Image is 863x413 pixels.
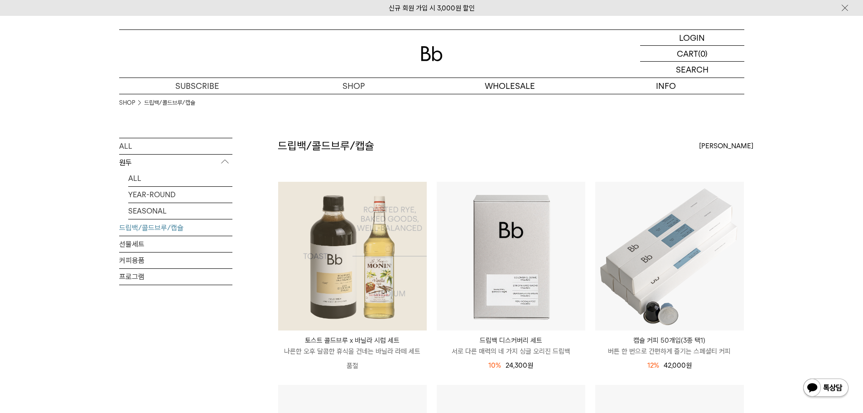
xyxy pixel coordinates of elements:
p: 품절 [278,357,427,375]
a: 드립백/콜드브루/캡슐 [119,220,232,236]
p: 토스트 콜드브루 x 바닐라 시럽 세트 [278,335,427,346]
a: YEAR-ROUND [128,187,232,203]
a: 토스트 콜드브루 x 바닐라 시럽 세트 [278,182,427,330]
a: 드립백 디스커버리 세트 서로 다른 매력의 네 가지 싱글 오리진 드립백 [437,335,585,357]
a: ALL [119,138,232,154]
div: 12% [647,360,659,371]
img: 드립백 디스커버리 세트 [437,182,585,330]
img: 카카오톡 채널 1:1 채팅 버튼 [802,378,849,399]
p: 캡슐 커피 50개입(3종 택1) [595,335,744,346]
p: 버튼 한 번으로 간편하게 즐기는 스페셜티 커피 [595,346,744,357]
p: SEARCH [676,62,709,78]
p: INFO [588,78,744,94]
a: ALL [128,170,232,186]
span: 원 [527,361,533,369]
p: LOGIN [679,30,705,45]
a: SUBSCRIBE [119,78,275,94]
p: (0) [698,46,708,61]
img: 1000001202_add2_013.jpg [278,182,427,330]
p: CART [677,46,698,61]
span: [PERSON_NAME] [699,141,753,151]
a: 캡슐 커피 50개입(3종 택1) 버튼 한 번으로 간편하게 즐기는 스페셜티 커피 [595,335,744,357]
img: 캡슐 커피 50개입(3종 택1) [595,182,744,330]
p: 드립백 디스커버리 세트 [437,335,585,346]
a: 선물세트 [119,236,232,252]
p: 원두 [119,155,232,171]
img: 로고 [421,46,443,61]
h2: 드립백/콜드브루/캡슐 [278,138,374,154]
p: 나른한 오후 달콤한 휴식을 건네는 바닐라 라떼 세트 [278,346,427,357]
a: CART (0) [640,46,744,62]
span: 42,000 [664,361,692,369]
a: 커피용품 [119,253,232,268]
a: 토스트 콜드브루 x 바닐라 시럽 세트 나른한 오후 달콤한 휴식을 건네는 바닐라 라떼 세트 [278,335,427,357]
a: 신규 회원 가입 시 3,000원 할인 [389,4,475,12]
div: 10% [488,360,501,371]
a: SHOP [119,98,135,107]
p: 서로 다른 매력의 네 가지 싱글 오리진 드립백 [437,346,585,357]
span: 원 [686,361,692,369]
span: 24,300 [506,361,533,369]
a: LOGIN [640,30,744,46]
a: 드립백/콜드브루/캡슐 [144,98,195,107]
a: SEASONAL [128,203,232,219]
p: WHOLESALE [432,78,588,94]
a: SHOP [275,78,432,94]
a: 프로그램 [119,269,232,285]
